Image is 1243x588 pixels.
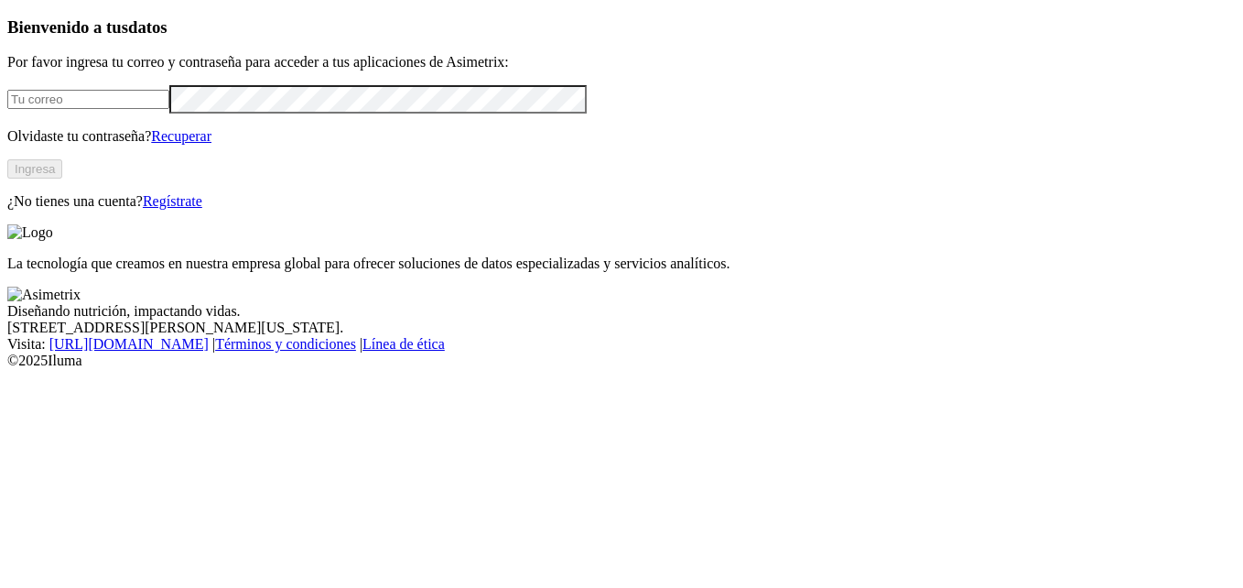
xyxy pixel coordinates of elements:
div: Diseñando nutrición, impactando vidas. [7,303,1236,320]
a: Línea de ética [362,336,445,352]
p: La tecnología que creamos en nuestra empresa global para ofrecer soluciones de datos especializad... [7,256,1236,272]
a: [URL][DOMAIN_NAME] [49,336,209,352]
img: Logo [7,224,53,241]
p: Por favor ingresa tu correo y contraseña para acceder a tus aplicaciones de Asimetrix: [7,54,1236,71]
p: ¿No tienes una cuenta? [7,193,1236,210]
div: © 2025 Iluma [7,353,1236,369]
div: Visita : | | [7,336,1236,353]
a: Recuperar [151,128,211,144]
a: Regístrate [143,193,202,209]
span: datos [128,17,168,37]
button: Ingresa [7,159,62,179]
p: Olvidaste tu contraseña? [7,128,1236,145]
img: Asimetrix [7,287,81,303]
input: Tu correo [7,90,169,109]
h3: Bienvenido a tus [7,17,1236,38]
a: Términos y condiciones [215,336,356,352]
div: [STREET_ADDRESS][PERSON_NAME][US_STATE]. [7,320,1236,336]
